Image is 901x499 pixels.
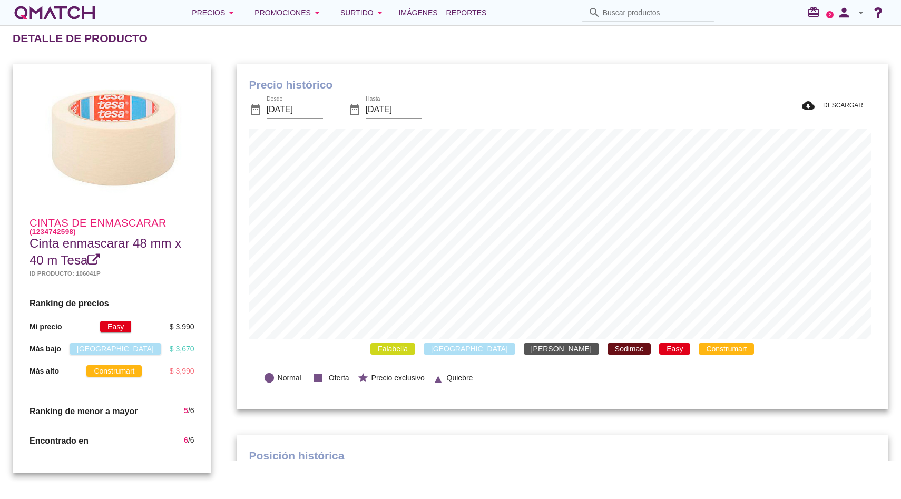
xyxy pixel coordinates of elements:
span: [GEOGRAPHIC_DATA] [70,343,161,355]
input: Desde [267,101,323,118]
button: Promociones [246,2,332,23]
a: Imágenes [395,2,442,23]
button: Surtido [332,2,395,23]
span: Construmart [699,343,754,355]
span: DESCARGAR [819,101,863,110]
h6: (1234742598) [30,228,194,235]
p: Más alto [30,366,59,377]
span: [GEOGRAPHIC_DATA] [424,343,515,355]
div: Surtido [340,6,386,19]
h1: Precio histórico [249,76,876,93]
span: [PERSON_NAME] [524,343,599,355]
input: Hasta [366,101,422,118]
div: $ 3,990 [170,366,194,377]
i: stop [309,369,326,386]
div: Promociones [254,6,324,19]
div: / [184,405,194,418]
h4: Cintas de enmascarar [30,218,194,235]
a: white-qmatch-logo [13,2,97,23]
i: date_range [249,103,262,116]
div: Precios [192,6,238,19]
button: Precios [183,2,246,23]
div: $ 3,670 [170,344,194,355]
a: 2 [826,11,834,18]
p: Más bajo [30,344,61,355]
button: DESCARGAR [794,96,871,115]
span: Oferta [329,373,349,384]
i: star [357,372,369,384]
span: Falabella [370,343,415,355]
span: 5 [184,406,188,415]
i: search [588,6,601,19]
text: 2 [829,12,831,17]
span: Construmart [86,365,142,377]
span: 6 [190,406,194,415]
i: redeem [807,6,824,18]
i: lens [263,372,275,384]
i: date_range [348,103,361,116]
span: Ranking de menor a mayor [30,407,138,416]
h5: Id producto: 106041p [30,269,194,278]
h3: Ranking de precios [30,297,194,310]
span: Sodimac [608,343,651,355]
span: Normal [278,373,301,384]
i: arrow_drop_down [311,6,324,19]
span: 6 [190,436,194,444]
input: Buscar productos [603,4,708,21]
div: $ 3,990 [170,321,194,332]
h1: Posición histórica [249,447,876,464]
h2: Detalle de producto [13,30,148,47]
span: Cinta enmascarar 48 mm x 40 m Tesa [30,236,181,267]
div: / [184,435,194,447]
i: cloud_download [802,99,819,112]
span: Quiebre [447,373,473,384]
i: person [834,5,855,20]
a: Reportes [442,2,491,23]
i: arrow_drop_down [855,6,867,19]
span: Reportes [446,6,487,19]
span: Encontrado en [30,436,89,445]
i: arrow_drop_down [225,6,238,19]
span: Imágenes [399,6,438,19]
span: Precio exclusivo [371,373,425,384]
span: Easy [100,321,131,332]
span: 6 [184,436,188,444]
p: Mi precio [30,321,62,332]
span: Easy [659,343,690,355]
i: ▲ [433,371,444,383]
i: arrow_drop_down [374,6,386,19]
